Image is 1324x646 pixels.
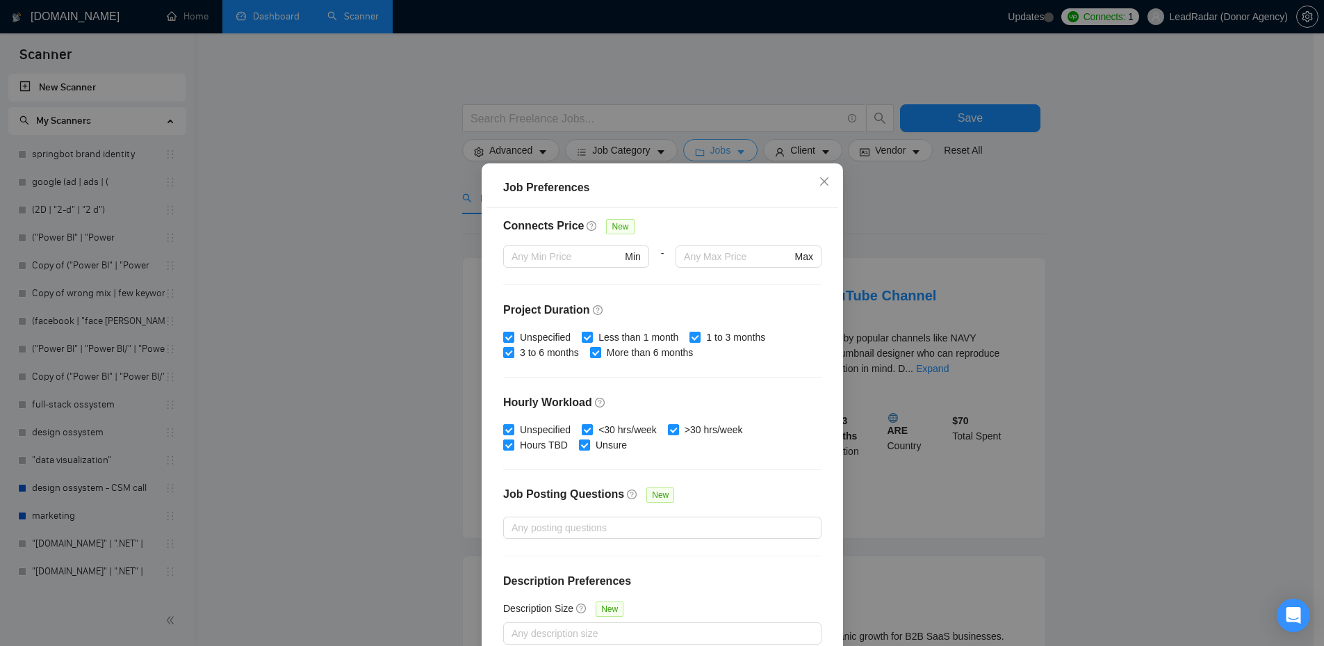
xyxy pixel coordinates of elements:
[592,305,603,316] span: question-circle
[595,397,606,408] span: question-circle
[576,603,587,614] span: question-circle
[503,573,822,590] h4: Description Preferences
[684,249,792,264] input: Any Max Price
[600,345,698,360] span: More than 6 months
[503,486,624,503] h4: Job Posting Questions
[503,179,822,196] div: Job Preferences
[596,601,623,617] span: New
[587,220,598,232] span: question-circle
[678,422,748,437] span: >30 hrs/week
[514,345,585,360] span: 3 to 6 months
[646,487,674,503] span: New
[625,249,641,264] span: Min
[514,437,573,453] span: Hours TBD
[503,394,822,411] h4: Hourly Workload
[627,489,638,500] span: question-circle
[503,218,584,234] h4: Connects Price
[589,437,632,453] span: Unsure
[701,330,771,345] span: 1 to 3 months
[794,249,812,264] span: Max
[514,422,576,437] span: Unspecified
[1277,599,1310,632] div: Open Intercom Messenger
[593,330,684,345] span: Less than 1 month
[503,601,573,616] h5: Description Size
[514,330,576,345] span: Unspecified
[593,422,662,437] span: <30 hrs/week
[512,249,622,264] input: Any Min Price
[819,176,830,187] span: close
[606,219,634,234] span: New
[648,245,675,284] div: -
[503,302,822,318] h4: Project Duration
[806,163,843,201] button: Close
